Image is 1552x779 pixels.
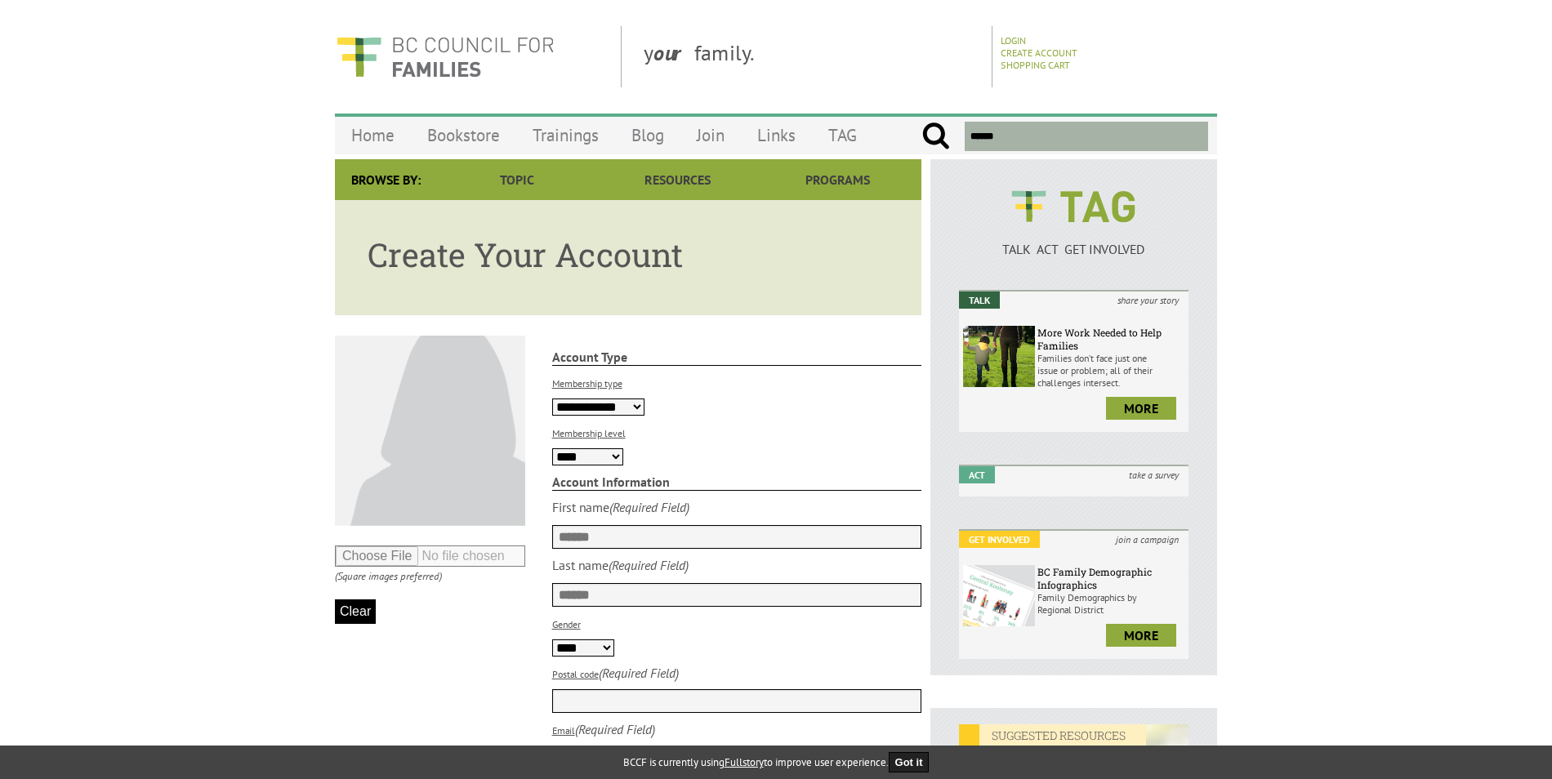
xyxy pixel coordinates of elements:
label: Gender [552,618,581,630]
p: Family Demographics by Regional District [1037,591,1184,616]
div: First name [552,499,609,515]
a: Blog [615,116,680,154]
a: TAG [812,116,873,154]
div: Browse By: [335,159,437,200]
label: Membership type [552,377,622,389]
button: Got it [889,752,930,772]
img: BCCF's TAG Logo [1000,176,1147,238]
h6: BC Family Demographic Infographics [1037,565,1184,591]
img: BC Council for FAMILIES [335,26,555,87]
a: Login [1001,34,1026,47]
h6: More Work Needed to Help Families [1037,326,1184,352]
em: Get Involved [959,531,1040,548]
button: Clear [335,599,376,624]
a: more [1106,397,1176,420]
p: Families don’t face just one issue or problem; all of their challenges intersect. [1037,352,1184,389]
em: Act [959,466,995,483]
a: Fullstory [725,755,764,769]
a: Bookstore [411,116,516,154]
a: Trainings [516,116,615,154]
em: SUGGESTED RESOURCES [959,724,1146,746]
input: Submit [921,122,950,151]
div: y family. [631,26,992,87]
label: Email [552,724,575,737]
i: share your story [1108,292,1189,309]
img: Default User Photo [335,336,525,526]
i: take a survey [1119,466,1189,483]
p: TALK ACT GET INVOLVED [959,241,1189,257]
i: join a campaign [1106,531,1189,548]
a: Topic [437,159,597,200]
a: Resources [597,159,757,200]
a: Links [741,116,812,154]
h1: Create Your Account [368,233,889,276]
a: Home [335,116,411,154]
label: Postal code [552,668,599,680]
i: (Required Field) [609,557,689,573]
i: (Square images preferred) [335,569,442,583]
i: (Required Field) [599,665,679,681]
strong: Account Type [552,349,922,366]
a: Shopping Cart [1001,59,1070,71]
a: Join [680,116,741,154]
em: Talk [959,292,1000,309]
a: Create Account [1001,47,1077,59]
a: Programs [758,159,918,200]
label: Membership level [552,427,626,439]
strong: our [653,39,694,66]
i: (Required Field) [609,499,689,515]
a: TALK ACT GET INVOLVED [959,225,1189,257]
a: more [1106,624,1176,647]
strong: Account Information [552,474,922,491]
i: (Required Field) [575,721,655,737]
div: Last name [552,557,609,573]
